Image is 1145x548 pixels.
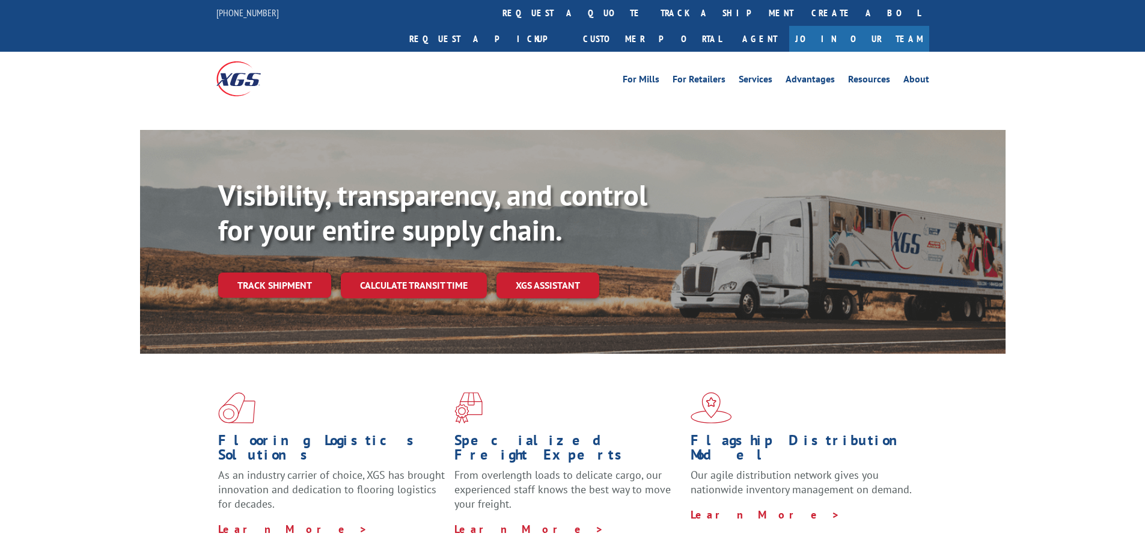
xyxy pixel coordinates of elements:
[218,522,368,536] a: Learn More >
[454,522,604,536] a: Learn More >
[454,468,682,522] p: From overlength loads to delicate cargo, our experienced staff knows the best way to move your fr...
[691,433,918,468] h1: Flagship Distribution Model
[216,7,279,19] a: [PHONE_NUMBER]
[218,468,445,511] span: As an industry carrier of choice, XGS has brought innovation and dedication to flooring logistics...
[691,508,840,522] a: Learn More >
[574,26,730,52] a: Customer Portal
[848,75,890,88] a: Resources
[218,392,255,423] img: xgs-icon-total-supply-chain-intelligence-red
[496,272,599,298] a: XGS ASSISTANT
[623,75,659,88] a: For Mills
[218,433,445,468] h1: Flooring Logistics Solutions
[400,26,574,52] a: Request a pickup
[341,272,487,298] a: Calculate transit time
[218,176,647,248] b: Visibility, transparency, and control for your entire supply chain.
[691,468,912,496] span: Our agile distribution network gives you nationwide inventory management on demand.
[454,392,483,423] img: xgs-icon-focused-on-flooring-red
[786,75,835,88] a: Advantages
[454,433,682,468] h1: Specialized Freight Experts
[903,75,929,88] a: About
[789,26,929,52] a: Join Our Team
[218,272,331,298] a: Track shipment
[691,392,732,423] img: xgs-icon-flagship-distribution-model-red
[739,75,772,88] a: Services
[673,75,725,88] a: For Retailers
[730,26,789,52] a: Agent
